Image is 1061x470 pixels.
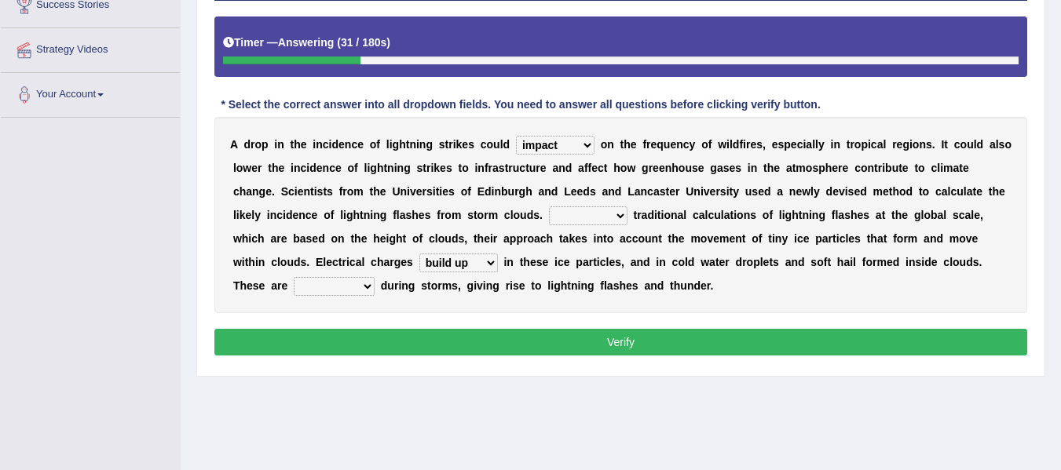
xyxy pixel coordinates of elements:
[474,162,477,174] b: i
[607,138,614,151] b: n
[519,162,525,174] b: c
[508,185,515,198] b: u
[440,162,446,174] b: e
[735,162,741,174] b: s
[743,138,746,151] b: i
[386,138,390,151] b: l
[258,162,262,174] b: r
[487,138,494,151] b: o
[448,185,455,198] b: s
[310,185,314,198] b: t
[357,138,364,151] b: e
[812,162,818,174] b: s
[439,138,445,151] b: s
[871,138,877,151] b: c
[690,138,696,151] b: y
[954,138,960,151] b: c
[588,162,592,174] b: f
[274,138,277,151] b: i
[236,162,243,174] b: o
[525,162,529,174] b: t
[544,185,551,198] b: n
[683,138,690,151] b: c
[867,162,874,174] b: n
[313,138,316,151] b: i
[664,138,671,151] b: u
[913,138,920,151] b: o
[830,138,833,151] b: i
[653,162,659,174] b: e
[806,162,813,174] b: o
[665,162,672,174] b: n
[461,185,468,198] b: o
[508,162,512,174] b: r
[529,162,536,174] b: u
[364,162,368,174] b: l
[251,138,254,151] b: r
[436,185,440,198] b: t
[815,138,818,151] b: l
[501,185,508,198] b: b
[1004,138,1012,151] b: o
[416,185,423,198] b: e
[335,162,342,174] b: e
[477,162,485,174] b: n
[660,185,666,198] b: s
[960,138,968,151] b: o
[259,185,266,198] b: g
[462,162,469,174] b: o
[404,162,411,174] b: g
[669,185,675,198] b: e
[370,185,374,198] b: t
[380,185,386,198] b: e
[1,73,180,112] a: Your Account
[477,185,485,198] b: E
[818,138,825,151] b: y
[902,138,909,151] b: g
[485,185,492,198] b: d
[646,138,650,151] b: r
[499,162,505,174] b: s
[223,37,390,49] h5: Timer —
[854,162,861,174] b: c
[301,162,307,174] b: c
[877,138,884,151] b: a
[642,162,649,174] b: g
[642,138,646,151] b: f
[551,185,558,198] b: d
[718,138,726,151] b: w
[944,138,948,151] b: t
[337,36,341,49] b: (
[919,138,926,151] b: n
[323,162,330,174] b: n
[552,162,558,174] b: a
[323,185,327,198] b: t
[671,162,679,174] b: h
[850,138,854,151] b: r
[892,162,899,174] b: u
[485,162,488,174] b: f
[746,138,750,151] b: r
[653,185,660,198] b: a
[918,162,925,174] b: o
[426,162,430,174] b: r
[990,138,996,151] b: a
[401,185,408,198] b: n
[393,138,400,151] b: g
[481,138,487,151] b: c
[301,138,307,151] b: e
[291,162,294,174] b: i
[791,138,797,151] b: e
[571,185,577,198] b: e
[426,185,433,198] b: s
[265,185,272,198] b: e
[868,138,871,151] b: i
[456,138,463,151] b: k
[439,185,442,198] b: i
[294,138,301,151] b: h
[565,162,573,174] b: d
[932,138,935,151] b: .
[387,162,394,174] b: n
[631,138,637,151] b: e
[772,138,778,151] b: e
